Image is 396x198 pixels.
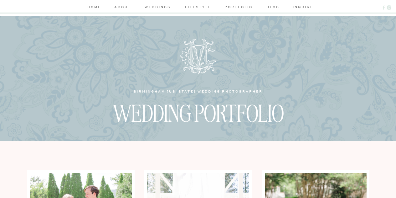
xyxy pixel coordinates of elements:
a: inquire [293,4,311,11]
h2: Wedding Portfolio [75,99,321,118]
a: weddings [143,4,172,11]
h1: birmingham [US_STATE] wedding photographer [123,89,273,94]
a: about [113,4,132,11]
a: lifestyle [183,4,213,11]
a: portfolio [224,4,254,11]
a: blog [264,4,282,11]
a: home [86,4,103,11]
